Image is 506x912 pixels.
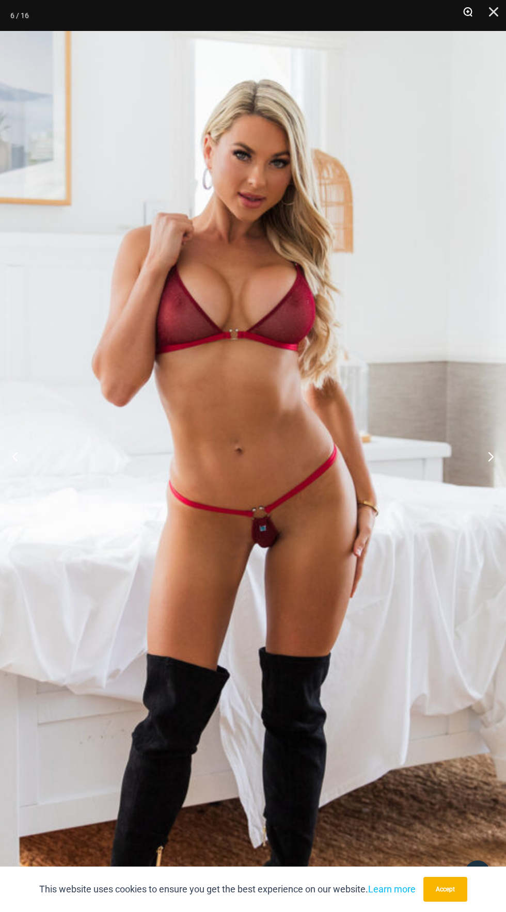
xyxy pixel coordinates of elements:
[467,430,506,482] button: Next
[10,8,29,23] div: 6 / 16
[423,877,467,902] button: Accept
[368,884,416,894] a: Learn more
[39,882,416,897] p: This website uses cookies to ensure you get the best experience on our website.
